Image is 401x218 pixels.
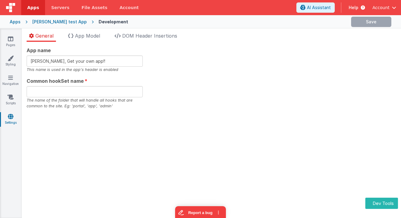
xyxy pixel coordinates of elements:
span: Help [349,5,358,11]
span: Common hookSet name [27,77,84,85]
div: Development [99,19,128,25]
button: Save [351,17,391,27]
span: App name [27,47,51,54]
button: Dev Tools [365,198,398,209]
span: Apps [27,5,39,11]
button: AI Assistant [296,2,335,13]
div: Apps [10,19,21,25]
div: [PERSON_NAME] test App [32,19,87,25]
button: Account [372,5,396,11]
div: The name of the folder that will handle all hooks that are common to the site. Eg: 'portal', 'app... [27,97,143,109]
span: Account [372,5,390,11]
span: Servers [51,5,69,11]
span: File Assets [82,5,108,11]
span: AI Assistant [307,5,331,11]
div: This name is used in the app's header is enabled [27,67,143,72]
span: DOM Header Insertions [122,33,177,39]
span: General [35,33,54,39]
span: App Model [75,33,100,39]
